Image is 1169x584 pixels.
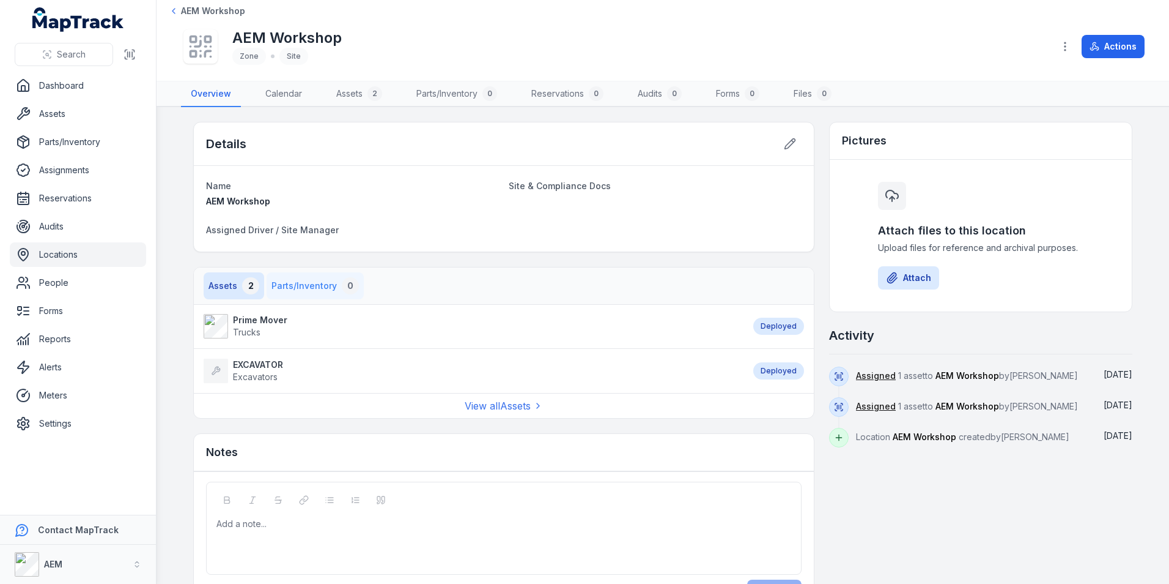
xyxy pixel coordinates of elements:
button: Search [15,43,113,66]
a: Alerts [10,355,146,380]
a: Parts/Inventory [10,130,146,154]
a: Locations [10,242,146,267]
a: View allAssets [465,399,543,413]
span: AEM Workshop [206,196,270,206]
a: Calendar [256,81,312,107]
a: Files0 [784,81,841,107]
span: Search [57,48,86,61]
div: Deployed [753,318,804,335]
a: Reservations [10,186,146,211]
a: Audits0 [628,81,691,107]
span: Excavators [233,372,278,382]
span: Location created by [PERSON_NAME] [856,432,1069,442]
span: AEM Workshop [935,370,999,381]
a: Forms [10,299,146,323]
span: 1 asset to by [PERSON_NAME] [856,401,1078,411]
span: [DATE] [1104,400,1132,410]
a: Assets [10,102,146,126]
h1: AEM Workshop [232,28,342,48]
div: 0 [745,86,759,101]
div: Site [279,48,308,65]
a: Parts/Inventory0 [407,81,507,107]
button: Parts/Inventory0 [267,272,364,299]
button: Actions [1082,35,1145,58]
div: 0 [342,277,359,294]
a: MapTrack [32,7,124,32]
span: Upload files for reference and archival purposes. [878,242,1083,254]
a: People [10,271,146,295]
a: EXCAVATORExcavators [204,359,741,383]
time: 28/08/2025, 11:59:36 am [1104,430,1132,441]
strong: Contact MapTrack [38,525,119,535]
span: [DATE] [1104,369,1132,380]
a: AEM Workshop [169,5,245,17]
span: Site & Compliance Docs [509,181,611,191]
a: Prime MoverTrucks [204,314,741,339]
span: Name [206,181,231,191]
span: AEM Workshop [893,432,956,442]
a: Audits [10,214,146,239]
span: 1 asset to by [PERSON_NAME] [856,370,1078,381]
a: Overview [181,81,241,107]
div: 2 [242,277,259,294]
h3: Attach files to this location [878,222,1083,239]
span: AEM Workshop [181,5,245,17]
div: 2 [367,86,382,101]
a: Assets2 [326,81,392,107]
time: 07/10/2025, 10:26:47 am [1104,400,1132,410]
strong: EXCAVATOR [233,359,283,371]
h3: Pictures [842,132,887,149]
h2: Details [206,135,246,152]
span: Assigned Driver / Site Manager [206,225,339,235]
a: Reports [10,327,146,351]
div: 0 [589,86,603,101]
a: Assigned [856,370,896,382]
a: Settings [10,411,146,436]
a: Assigned [856,400,896,413]
div: Zone [232,48,266,65]
h3: Notes [206,444,238,461]
strong: Prime Mover [233,314,287,326]
time: 07/10/2025, 10:42:38 am [1104,369,1132,380]
div: Deployed [753,362,804,380]
a: Dashboard [10,73,146,98]
h2: Activity [829,327,874,344]
a: Meters [10,383,146,408]
div: 0 [817,86,832,101]
span: [DATE] [1104,430,1132,441]
strong: AEM [44,559,62,569]
a: Reservations0 [522,81,613,107]
button: Assets2 [204,272,264,299]
span: AEM Workshop [935,401,999,411]
a: Forms0 [706,81,769,107]
span: Trucks [233,327,260,337]
button: Attach [878,266,939,290]
div: 0 [667,86,682,101]
div: 0 [482,86,497,101]
a: Assignments [10,158,146,182]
